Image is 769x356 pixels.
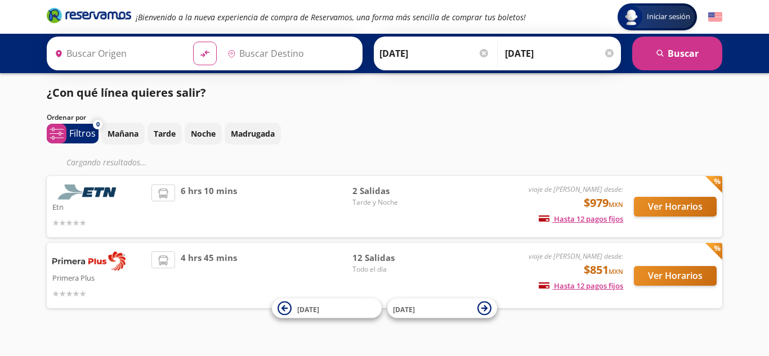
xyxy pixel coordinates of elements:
[47,84,206,101] p: ¿Con qué línea quieres salir?
[634,197,717,217] button: Ver Horarios
[231,128,275,139] p: Madrugada
[50,39,184,67] input: Buscar Origen
[379,39,490,67] input: Elegir Fecha
[69,127,96,140] p: Filtros
[108,128,138,139] p: Mañana
[96,120,100,129] span: 0
[52,184,126,200] img: Etn
[387,299,497,318] button: [DATE]
[52,251,126,271] img: Primera Plus
[272,299,382,318] button: [DATE]
[66,157,147,168] em: Cargando resultados ...
[529,184,623,194] em: viaje de [PERSON_NAME] desde:
[185,123,222,145] button: Noche
[47,112,86,123] p: Ordenar por
[181,251,237,300] span: 4 hrs 45 mins
[225,123,281,145] button: Madrugada
[181,184,237,229] span: 6 hrs 10 mins
[642,11,695,22] span: Iniciar sesión
[101,123,145,145] button: Mañana
[52,200,146,213] p: Etn
[223,39,357,67] input: Buscar Destino
[393,304,415,314] span: [DATE]
[609,267,623,276] small: MXN
[352,184,431,197] span: 2 Salidas
[539,214,623,224] span: Hasta 12 pagos fijos
[297,304,319,314] span: [DATE]
[47,7,131,27] a: Brand Logo
[352,251,431,264] span: 12 Salidas
[634,266,717,286] button: Ver Horarios
[584,262,623,278] span: $851
[529,251,623,261] em: viaje de [PERSON_NAME] desde:
[708,10,722,24] button: English
[47,7,131,24] i: Brand Logo
[632,37,722,70] button: Buscar
[352,197,431,208] span: Tarde y Noche
[539,281,623,291] span: Hasta 12 pagos fijos
[609,200,623,209] small: MXN
[154,128,176,139] p: Tarde
[505,39,615,67] input: Opcional
[352,264,431,274] span: Todo el día
[584,195,623,211] span: $979
[136,12,526,22] em: ¡Bienvenido a la nueva experiencia de compra de Reservamos, una forma más sencilla de comprar tus...
[52,271,146,284] p: Primera Plus
[147,123,182,145] button: Tarde
[47,124,99,143] button: 0Filtros
[191,128,216,139] p: Noche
